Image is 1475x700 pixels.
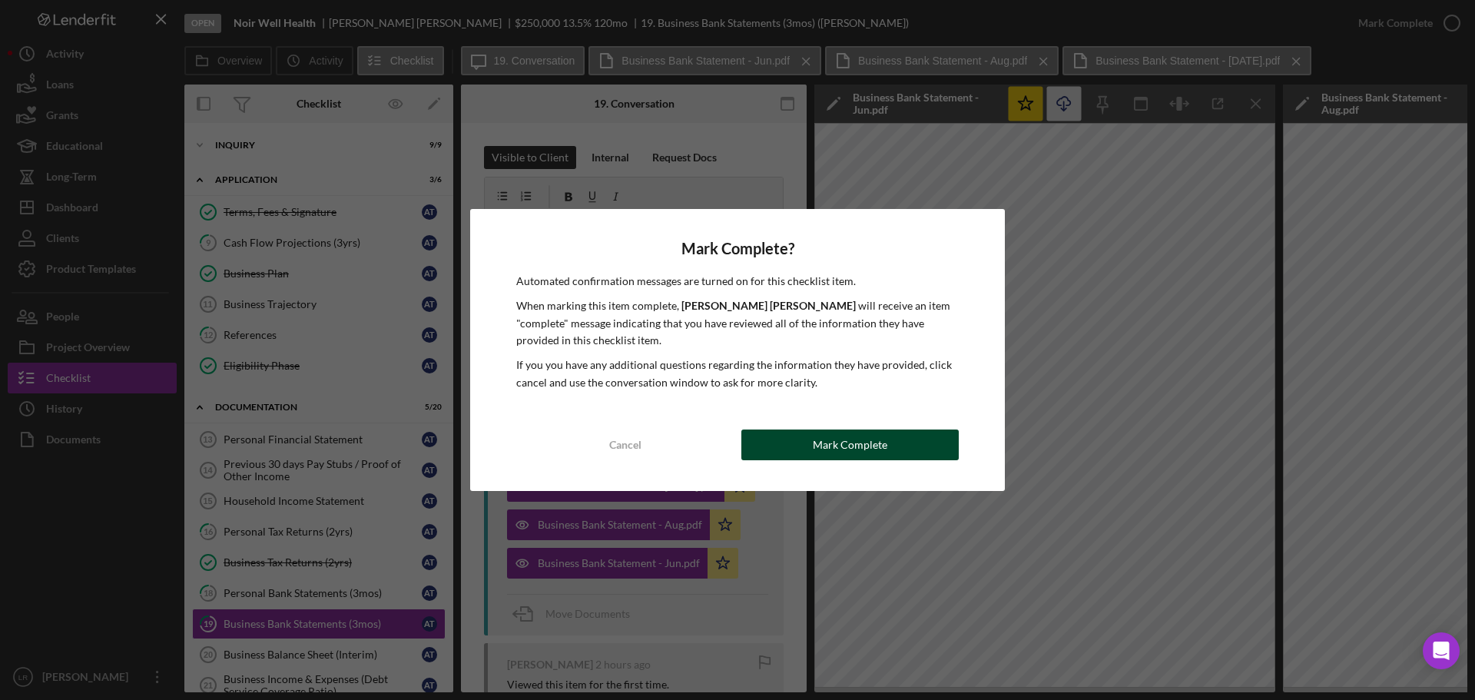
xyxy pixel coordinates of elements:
[609,430,641,460] div: Cancel
[516,357,959,391] p: If you you have any additional questions regarding the information they have provided, click canc...
[681,299,856,312] b: [PERSON_NAME] [PERSON_NAME]
[1423,632,1460,669] div: Open Intercom Messenger
[813,430,887,460] div: Mark Complete
[516,430,734,460] button: Cancel
[516,273,959,290] p: Automated confirmation messages are turned on for this checklist item.
[741,430,959,460] button: Mark Complete
[516,297,959,349] p: When marking this item complete, will receive an item "complete" message indicating that you have...
[516,240,959,257] h4: Mark Complete?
